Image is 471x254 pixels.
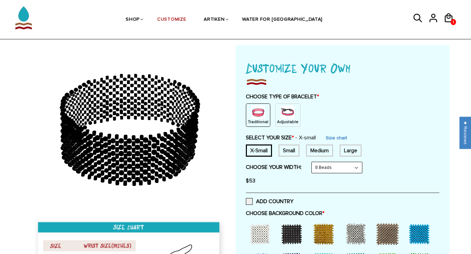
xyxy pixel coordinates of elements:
div: 8 inches [340,144,362,157]
div: 7.5 inches [306,144,333,157]
span: 1 [451,18,456,26]
div: Silver [342,220,372,247]
a: CUSTOMIZE [157,2,186,37]
div: White [246,220,276,247]
span: $53 [246,177,255,184]
div: Black [278,220,308,247]
p: Traditional [248,119,268,125]
a: WATER FOR [GEOGRAPHIC_DATA] [242,2,323,37]
div: Click to open Judge.me floating reviews tab [459,117,471,149]
div: Sky Blue [405,220,436,247]
p: Adjustable [277,119,298,125]
a: SHOP [126,2,140,37]
label: CHOOSE YOUR WIDTH: [246,164,302,171]
div: 6 inches [246,144,272,157]
a: 1 [451,19,456,25]
label: SELECT YOUR SIZE [246,134,316,141]
div: 7 inches [278,144,300,157]
label: CHOOSE BACKGROUND COLOR [246,210,439,217]
div: Gold [310,220,340,247]
img: string.PNG [281,105,294,119]
label: CHOOSE TYPE OF BRACELET [246,93,439,100]
img: imgboder_100x.png [246,77,267,86]
img: non-string.png [251,105,265,119]
span: X-small [295,134,316,141]
div: Non String [246,103,270,127]
h1: Customize Your Own [246,59,439,77]
div: Grey [374,220,404,247]
a: Size chart [326,135,347,141]
label: ADD COUNTRY [246,198,293,205]
div: String [275,103,301,127]
a: ARTIKEN [204,2,224,37]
